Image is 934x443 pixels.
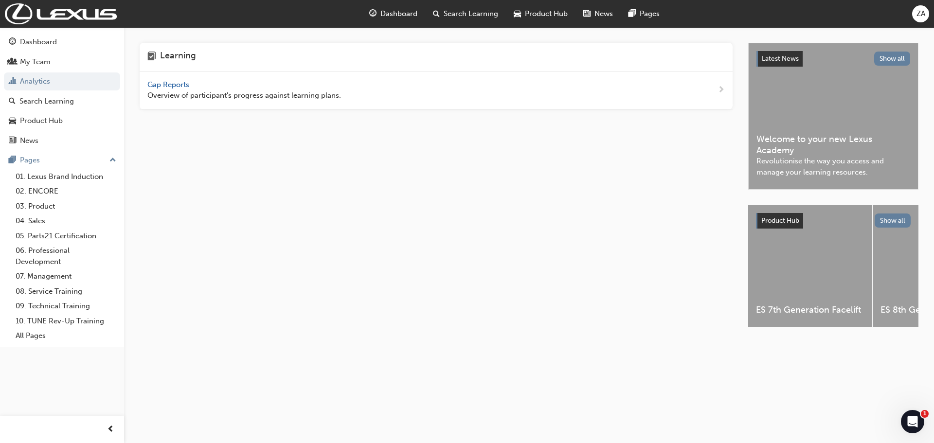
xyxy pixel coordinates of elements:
a: 06. Professional Development [12,243,120,269]
button: Show all [874,52,911,66]
a: guage-iconDashboard [361,4,425,24]
div: Product Hub [20,115,63,126]
span: 1 [921,410,929,418]
a: Product Hub [4,112,120,130]
span: next-icon [718,84,725,96]
span: car-icon [9,117,16,125]
span: prev-icon [107,424,114,436]
span: guage-icon [369,8,377,20]
span: Welcome to your new Lexus Academy [756,134,910,156]
span: Overview of participant's progress against learning plans. [147,90,341,101]
span: people-icon [9,58,16,67]
a: car-iconProduct Hub [506,4,575,24]
span: search-icon [9,97,16,106]
a: 09. Technical Training [12,299,120,314]
a: Dashboard [4,33,120,51]
a: pages-iconPages [621,4,667,24]
a: Analytics [4,72,120,90]
span: Product Hub [761,216,799,225]
a: My Team [4,53,120,71]
span: learning-icon [147,51,156,63]
span: car-icon [514,8,521,20]
div: News [20,135,38,146]
button: ZA [912,5,929,22]
button: Show all [875,213,911,228]
span: ES 7th Generation Facelift [756,304,864,316]
div: My Team [20,56,51,68]
a: search-iconSearch Learning [425,4,506,24]
button: Pages [4,151,120,169]
iframe: Intercom live chat [901,410,924,433]
button: DashboardMy TeamAnalyticsSearch LearningProduct HubNews [4,31,120,151]
a: 05. Parts21 Certification [12,229,120,244]
a: Product HubShow all [756,213,911,229]
span: Dashboard [380,8,417,19]
div: Search Learning [19,96,74,107]
span: Gap Reports [147,80,191,89]
a: 04. Sales [12,213,120,229]
div: Dashboard [20,36,57,48]
span: Latest News [762,54,799,63]
span: News [594,8,613,19]
span: ZA [916,8,925,19]
a: 03. Product [12,199,120,214]
span: news-icon [9,137,16,145]
span: chart-icon [9,77,16,86]
span: pages-icon [9,156,16,165]
span: news-icon [583,8,591,20]
span: Product Hub [525,8,568,19]
span: Search Learning [444,8,498,19]
img: Trak [5,3,117,24]
a: 02. ENCORE [12,184,120,199]
a: Search Learning [4,92,120,110]
span: pages-icon [629,8,636,20]
span: Pages [640,8,660,19]
div: Pages [20,155,40,166]
span: guage-icon [9,38,16,47]
span: up-icon [109,154,116,167]
a: 01. Lexus Brand Induction [12,169,120,184]
a: news-iconNews [575,4,621,24]
span: search-icon [433,8,440,20]
a: Latest NewsShow all [756,51,910,67]
a: 10. TUNE Rev-Up Training [12,314,120,329]
h4: Learning [160,51,196,63]
a: News [4,132,120,150]
a: All Pages [12,328,120,343]
a: 07. Management [12,269,120,284]
a: Gap Reports Overview of participant's progress against learning plans.next-icon [140,71,733,109]
a: Latest NewsShow allWelcome to your new Lexus AcademyRevolutionise the way you access and manage y... [748,43,918,190]
a: 08. Service Training [12,284,120,299]
a: ES 7th Generation Facelift [748,205,872,327]
span: Revolutionise the way you access and manage your learning resources. [756,156,910,177]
